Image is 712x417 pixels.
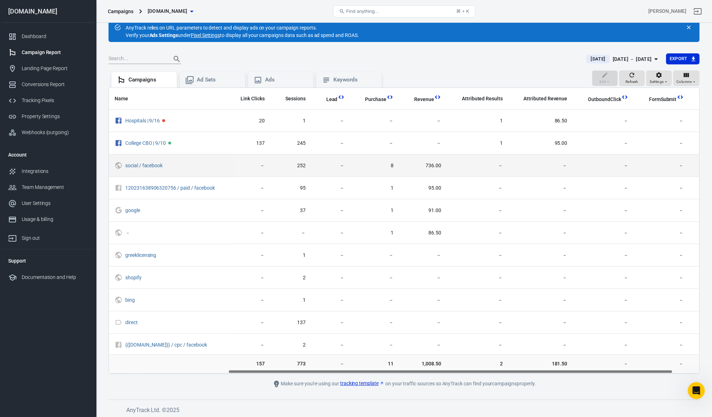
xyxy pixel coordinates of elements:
[11,146,90,153] div: Did that answer your question?
[579,319,628,326] span: －
[676,79,692,85] span: Columns
[276,140,306,147] span: 245
[453,274,503,281] span: －
[414,96,434,103] span: Revenue
[514,360,567,368] span: 181.50
[22,49,88,56] div: Campaign Report
[231,229,265,237] span: －
[405,297,441,304] span: －
[317,185,345,192] span: －
[640,185,684,192] span: －
[162,119,165,122] span: Paused
[11,105,112,118] a: https://[DOMAIN_NAME]/anytrack?sfid={{
[514,274,567,281] span: －
[405,274,441,281] span: －
[346,9,379,14] span: Find anything...
[149,32,178,38] strong: Ads Settings
[231,274,265,281] span: －
[109,54,165,64] input: Search...
[115,273,122,282] svg: UTM & Web Traffic
[514,162,567,169] span: －
[125,141,167,146] span: College CBO | 9/10
[22,184,88,191] div: Team Management
[276,207,306,214] span: 37
[462,95,503,102] span: Attributed Results
[11,91,131,119] div: Alternatively, you can select a convenient time on our general [team calendar]( user_id }}).
[125,163,163,168] a: social / facebook
[231,94,265,103] span: The number of clicks on links within the ad that led to advertiser-specified destinations
[405,319,441,326] span: －
[579,229,628,237] span: －
[22,200,88,207] div: User Settings
[265,76,308,84] div: Ads
[125,163,164,168] span: social / facebook
[453,117,503,125] span: 1
[523,94,567,103] span: The total revenue attributed according to your ad network (Facebook, Google, etc.)
[22,113,88,120] div: Property Settings
[356,297,394,304] span: －
[22,65,88,72] div: Landing Page Report
[317,207,345,214] span: －
[115,251,122,259] svg: UTM & Web Traffic
[125,3,138,16] div: Close
[514,185,567,192] span: －
[231,360,265,368] span: 157
[2,109,94,125] a: Property Settings
[109,88,699,374] div: scrollable content
[244,380,564,388] div: Make sure you're using our on your traffic sources so AnyTrack can find your campaigns properly.
[22,234,88,242] div: Sign out
[121,230,133,242] button: Send a message…
[125,275,142,280] a: shopify
[125,320,139,325] span: direct
[688,382,705,399] iframe: Intercom live chat
[231,319,265,326] span: －
[6,141,137,163] div: AnyTrack says…
[111,3,125,16] button: Home
[31,25,131,38] div: none of the times on the ecommerce calendar work for me
[640,297,684,304] span: －
[108,8,133,15] div: Campaigns
[579,207,628,214] span: －
[72,163,137,178] div: got it booked thanks!
[356,274,394,281] span: －
[22,168,88,175] div: Integrations
[276,162,306,169] span: 252
[405,117,441,125] span: －
[276,342,306,349] span: 2
[579,360,628,368] span: －
[22,129,88,136] div: Webhooks (outgoing)
[581,53,666,65] button: [DATE][DATE] － [DATE]
[115,318,122,327] svg: Direct
[6,141,95,157] div: Did that answer your question?
[145,5,196,18] button: [DOMAIN_NAME]
[453,229,503,237] span: －
[514,319,567,326] span: －
[326,96,338,103] span: Lead
[115,228,122,237] svg: UTM & Web Traffic
[231,162,265,169] span: －
[231,252,265,259] span: －
[6,20,137,48] div: Graham says…
[640,252,684,259] span: －
[356,319,394,326] span: －
[462,94,503,103] span: The total conversions attributed according to your ad network (Facebook, Google, etc.)
[11,233,17,239] button: Upload attachment
[2,93,94,109] a: Tracking Pixels
[338,94,345,101] svg: This column is calculated from AnyTrack real-time data
[276,229,306,237] span: －
[2,195,94,211] a: User Settings
[613,55,652,64] div: [DATE] － [DATE]
[148,7,188,16] span: twothreadsbyedmonds.com
[6,218,136,230] textarea: Message…
[405,140,441,147] span: －
[666,53,700,64] button: Export
[514,207,567,214] span: －
[673,70,700,86] button: Columns
[2,146,94,163] li: Account
[514,94,567,103] span: The total revenue attributed according to your ad network (Facebook, Google, etc.)
[276,117,306,125] span: 1
[588,56,608,63] span: [DATE]
[405,360,441,368] span: 1,008.50
[231,140,265,147] span: 137
[356,140,394,147] span: －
